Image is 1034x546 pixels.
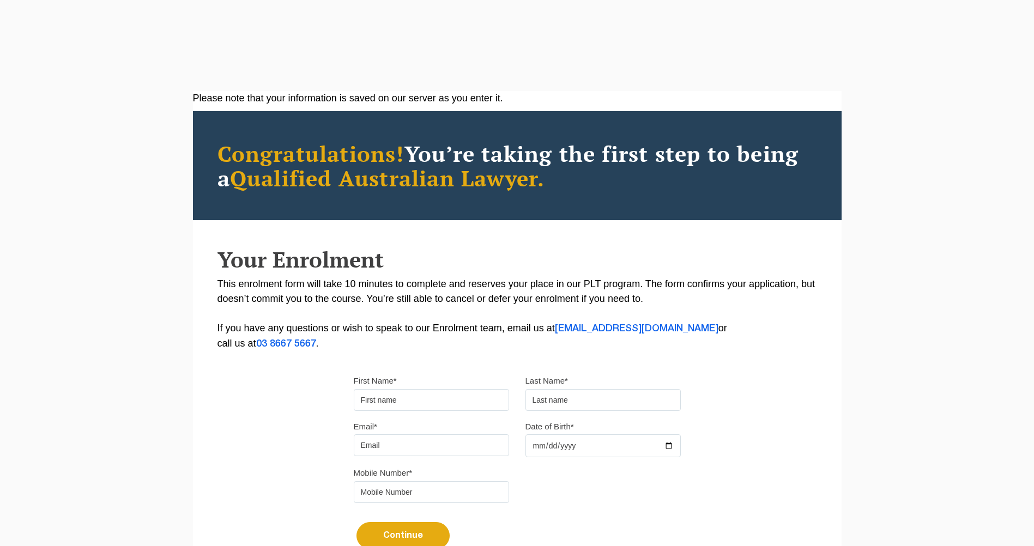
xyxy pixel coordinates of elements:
[217,141,817,190] h2: You’re taking the first step to being a
[525,375,568,386] label: Last Name*
[354,434,509,456] input: Email
[217,139,404,168] span: Congratulations!
[354,481,509,503] input: Mobile Number
[193,91,842,106] div: Please note that your information is saved on our server as you enter it.
[354,468,413,478] label: Mobile Number*
[354,375,397,386] label: First Name*
[354,389,509,411] input: First name
[555,324,718,333] a: [EMAIL_ADDRESS][DOMAIN_NAME]
[525,421,574,432] label: Date of Birth*
[354,421,377,432] label: Email*
[525,389,681,411] input: Last name
[256,339,316,348] a: 03 8667 5667
[217,277,817,351] p: This enrolment form will take 10 minutes to complete and reserves your place in our PLT program. ...
[230,163,545,192] span: Qualified Australian Lawyer.
[217,247,817,271] h2: Your Enrolment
